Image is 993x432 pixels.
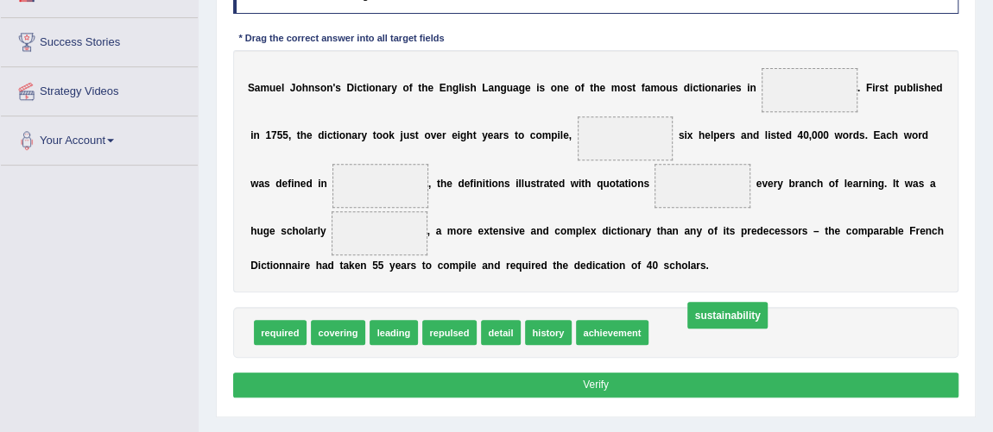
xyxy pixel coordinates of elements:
b: . [864,129,867,141]
b: i [324,129,326,141]
b: e [756,177,762,189]
b: e [466,225,472,237]
b: F [866,82,872,94]
b: i [366,82,369,94]
b: u [507,82,513,94]
b: h [892,129,898,141]
b: n [294,177,300,189]
b: c [357,82,363,94]
b: b [907,82,913,94]
b: . [857,82,860,94]
b: n [253,129,259,141]
b: a [493,129,499,141]
b: L [482,82,488,94]
b: i [515,177,518,189]
b: o [320,82,326,94]
b: n [557,82,563,94]
b: d [753,129,759,141]
b: h [421,82,427,94]
b: a [436,225,442,237]
b: l [711,129,713,141]
b: e [307,129,313,141]
b: 1 [265,129,271,141]
b: e [300,177,307,189]
b: a [513,82,519,94]
b: i [473,177,476,189]
b: e [478,225,484,237]
b: r [773,177,777,189]
b: e [427,82,433,94]
b: h [593,82,599,94]
b: t [515,129,518,141]
b: D [346,82,354,94]
b: i [872,82,875,94]
b: o [376,129,383,141]
b: l [318,225,320,237]
b: 0 [803,129,809,141]
b: o [339,129,345,141]
b: o [912,129,918,141]
b: l [522,177,524,189]
button: Verify [233,373,959,398]
b: s [314,82,320,94]
b: c [693,82,699,94]
b: n [326,82,332,94]
b: o [574,82,580,94]
b: s [859,129,865,141]
b: u [603,177,609,189]
b: i [628,177,630,189]
b: d [559,177,565,189]
b: , [428,177,431,189]
b: c [811,177,817,189]
b: r [725,129,730,141]
b: u [269,82,275,94]
b: e [847,177,853,189]
b: d [922,129,928,141]
b: i [318,177,320,189]
b: 0 [823,129,829,141]
b: p [713,129,719,141]
b: . [884,177,887,189]
b: y [482,129,488,141]
b: n [494,82,500,94]
b: s [504,177,510,189]
b: c [886,129,892,141]
b: a [718,82,724,94]
b: s [465,82,471,94]
b: u [666,82,672,94]
b: d [458,177,464,189]
span: Drop target [578,116,674,160]
a: Your Account [1,116,198,160]
b: e [719,129,725,141]
b: , [288,129,291,141]
b: o [299,225,305,237]
b: i [354,82,357,94]
b: r [858,177,863,189]
b: t [297,129,300,141]
b: i [291,177,294,189]
b: n [498,177,504,189]
b: J [290,82,296,94]
b: l [844,177,846,189]
b: a [852,177,858,189]
b: f [470,177,473,189]
b: s [530,177,536,189]
b: u [900,82,906,94]
b: o [660,82,666,94]
b: i [690,82,693,94]
b: n [871,177,877,189]
b: h [585,177,591,189]
b: i [250,129,253,141]
b: s [335,82,341,94]
b: e [563,129,569,141]
b: l [459,82,461,94]
b: g [460,129,466,141]
b: t [590,82,593,94]
b: o [456,225,462,237]
b: k [389,129,395,141]
b: e [730,82,736,94]
b: t [418,82,421,94]
b: l [518,177,521,189]
b: r [795,177,800,189]
b: s [770,129,776,141]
